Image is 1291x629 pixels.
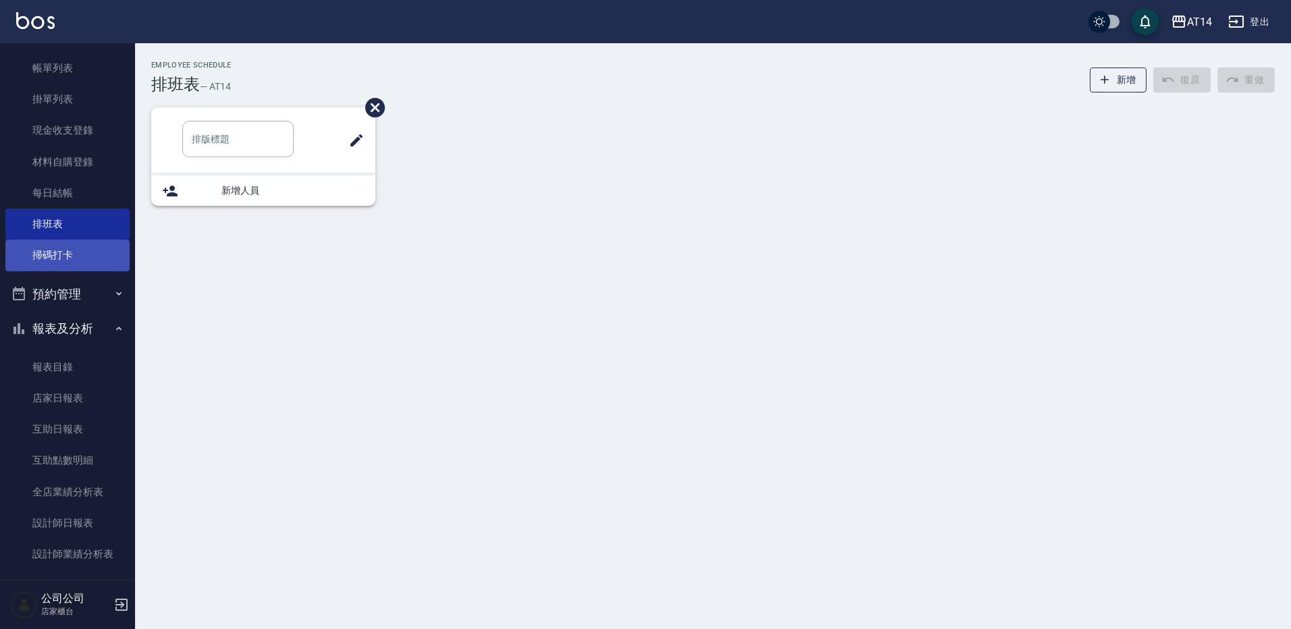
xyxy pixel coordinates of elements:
a: 帳單列表 [5,53,130,84]
a: 設計師業績分析表 [5,539,130,570]
button: 預約管理 [5,277,130,312]
input: 排版標題 [182,121,294,157]
a: 報表目錄 [5,352,130,383]
a: 掃碼打卡 [5,240,130,271]
a: 排班表 [5,209,130,240]
a: 材料自購登錄 [5,146,130,177]
h5: 公司公司 [41,592,110,605]
img: Person [11,591,38,618]
a: 店家日報表 [5,383,130,414]
h2: Employee Schedule [151,61,232,70]
a: 設計師日報表 [5,508,130,539]
button: save [1132,8,1159,35]
div: 新增人員 [151,175,375,206]
p: 店家櫃台 [41,605,110,618]
a: 全店業績分析表 [5,476,130,508]
button: 登出 [1223,9,1275,34]
h6: — AT14 [200,80,231,94]
h3: 排班表 [151,75,200,94]
button: AT14 [1165,8,1217,36]
a: 現金收支登錄 [5,115,130,146]
span: 修改班表的標題 [340,124,365,157]
span: 刪除班表 [355,88,387,128]
img: Logo [16,12,55,29]
button: 新增 [1090,67,1147,92]
div: AT14 [1187,13,1212,30]
a: 互助日報表 [5,414,130,445]
a: 互助點數明細 [5,445,130,476]
a: 掛單列表 [5,84,130,115]
span: 新增人員 [221,184,365,198]
a: 每日結帳 [5,177,130,209]
button: 報表及分析 [5,311,130,346]
a: 設計師業績月報表 [5,570,130,601]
